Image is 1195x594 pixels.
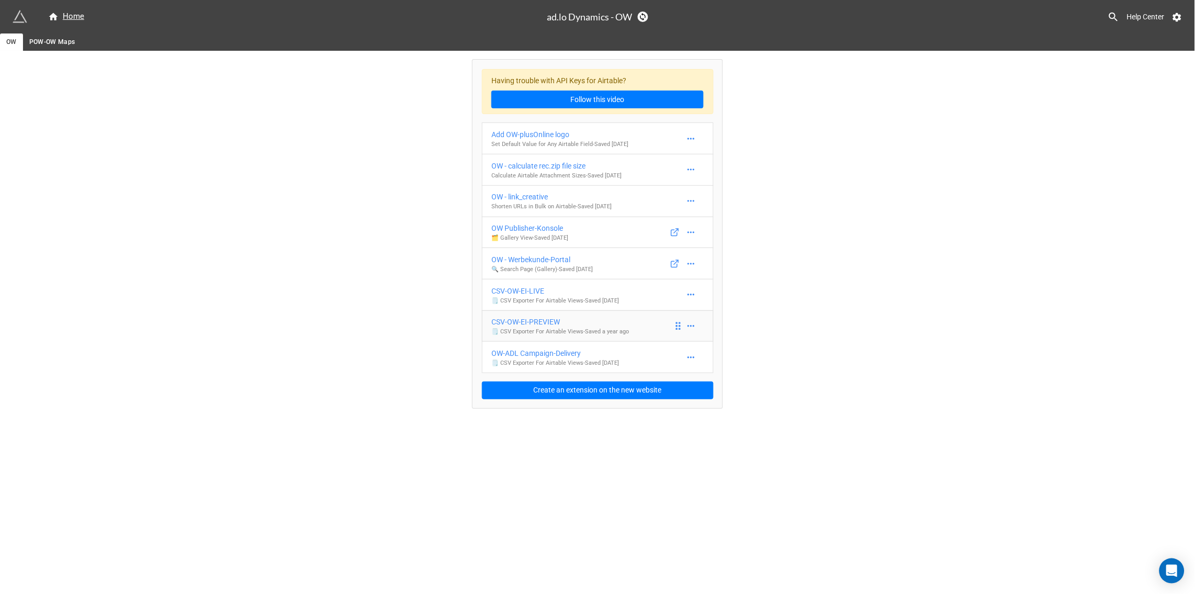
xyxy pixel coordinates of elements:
div: CSV-OW-EI-LIVE [491,285,619,297]
div: Add OW-plusOnline logo [491,129,628,140]
div: Open Intercom Messenger [1159,558,1185,584]
a: CSV-OW-EI-LIVE🗒️ CSV Exporter For Airtable Views-Saved [DATE] [482,279,714,311]
p: 🗒️ CSV Exporter For Airtable Views - Saved [DATE] [491,359,619,367]
h3: ad.lo Dynamics - OW [547,12,633,21]
a: Home [42,10,90,23]
p: 🗒️ CSV Exporter For Airtable Views - Saved [DATE] [491,297,619,305]
p: Shorten URLs in Bulk on Airtable - Saved [DATE] [491,203,612,211]
a: OW - link_creativeShorten URLs in Bulk on Airtable-Saved [DATE] [482,185,714,217]
div: OW - calculate rec.zip file size [491,160,622,172]
a: CSV-OW-EI-PREVIEW🗒️ CSV Exporter For Airtable Views-Saved a year ago [482,310,714,342]
img: miniextensions-icon.73ae0678.png [13,9,27,24]
div: Home [48,10,84,23]
div: OW Publisher-Konsole [491,222,568,234]
a: OW-ADL Campaign-Delivery🗒️ CSV Exporter For Airtable Views-Saved [DATE] [482,341,714,373]
button: Create an extension on the new website [482,382,714,399]
a: Sync Base Structure [638,12,648,22]
span: OW [6,37,17,48]
div: OW - link_creative [491,191,612,203]
span: POW-OW Maps [29,37,75,48]
p: 🗒️ CSV Exporter For Airtable Views - Saved a year ago [491,328,629,336]
div: Having trouble with API Keys for Airtable? [482,69,714,115]
div: OW-ADL Campaign-Delivery [491,348,619,359]
a: Help Center [1120,7,1172,26]
p: 🗂️ Gallery View - Saved [DATE] [491,234,568,242]
a: OW - Werbekunde-Portal🔍 Search Page (Gallery)-Saved [DATE] [482,248,714,279]
a: OW Publisher-Konsole🗂️ Gallery View-Saved [DATE] [482,217,714,249]
p: Calculate Airtable Attachment Sizes - Saved [DATE] [491,172,622,180]
a: OW - calculate rec.zip file sizeCalculate Airtable Attachment Sizes-Saved [DATE] [482,154,714,186]
p: 🔍 Search Page (Gallery) - Saved [DATE] [491,265,593,274]
div: OW - Werbekunde-Portal [491,254,593,265]
p: Set Default Value for Any Airtable Field - Saved [DATE] [491,140,628,149]
a: Follow this video [491,91,704,108]
div: CSV-OW-EI-PREVIEW [491,316,629,328]
a: Add OW-plusOnline logoSet Default Value for Any Airtable Field-Saved [DATE] [482,122,714,154]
